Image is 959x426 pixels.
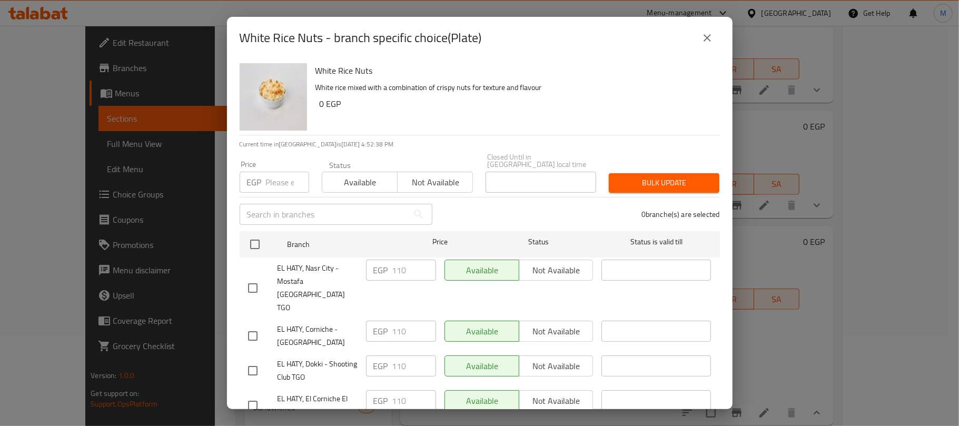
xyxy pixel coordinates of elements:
[617,176,711,190] span: Bulk update
[392,260,436,281] input: Please enter price
[287,238,397,251] span: Branch
[278,392,358,419] span: EL HATY, El Corniche El Gedid - 2 TGO
[609,173,719,193] button: Bulk update
[373,360,388,372] p: EGP
[405,235,475,249] span: Price
[240,204,408,225] input: Search in branches
[266,172,309,193] input: Please enter price
[373,264,388,276] p: EGP
[392,321,436,342] input: Please enter price
[373,394,388,407] p: EGP
[392,355,436,377] input: Please enter price
[278,323,358,349] span: EL HATY, Corniche - [GEOGRAPHIC_DATA]
[240,29,482,46] h2: White Rice Nuts - branch specific choice(Plate)
[641,209,720,220] p: 0 branche(s) are selected
[397,172,473,193] button: Not available
[601,235,711,249] span: Status is valid till
[247,176,262,189] p: EGP
[392,390,436,411] input: Please enter price
[373,325,388,338] p: EGP
[278,262,358,314] span: EL HATY, Nasr City - Mostafa [GEOGRAPHIC_DATA] TGO
[320,96,711,111] h6: 0 EGP
[483,235,593,249] span: Status
[240,140,720,149] p: Current time in [GEOGRAPHIC_DATA] is [DATE] 4:52:38 PM
[315,63,711,78] h6: White Rice Nuts
[315,81,711,94] p: White rice mixed with a combination of crispy nuts for texture and flavour
[240,63,307,131] img: White Rice Nuts
[278,358,358,384] span: EL HATY, Dokki - Shooting Club TGO
[322,172,398,193] button: Available
[695,25,720,51] button: close
[402,175,469,190] span: Not available
[327,175,393,190] span: Available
